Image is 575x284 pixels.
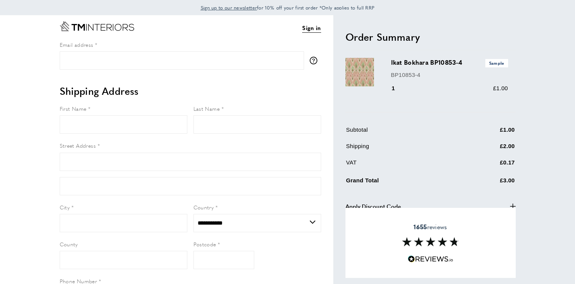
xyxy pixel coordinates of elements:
a: Sign up to our newsletter [201,4,257,11]
a: Sign in [302,23,321,33]
a: Go to Home page [60,21,134,31]
span: Postcode [193,240,216,248]
td: Subtotal [346,125,462,140]
span: City [60,203,70,211]
button: More information [310,57,321,64]
span: Email address [60,41,93,48]
img: Reviews section [402,237,459,246]
div: 1 [391,84,406,93]
span: County [60,240,78,248]
span: Last Name [193,105,220,112]
span: for 10% off your first order *Only applies to full RRP [201,4,375,11]
td: £0.17 [463,158,515,173]
span: Street Address [60,142,96,149]
h3: Ikat Bokhara BP10853-4 [391,58,508,67]
td: Grand Total [346,174,462,191]
td: Shipping [346,142,462,156]
span: Apply Discount Code [345,202,401,211]
span: First Name [60,105,87,112]
td: £1.00 [463,125,515,140]
img: Ikat Bokhara BP10853-4 [345,58,374,86]
img: Reviews.io 5 stars [408,255,453,263]
p: BP10853-4 [391,70,508,80]
h2: Shipping Address [60,84,321,98]
span: £1.00 [493,85,508,91]
h2: Order Summary [345,30,516,44]
span: Sample [485,59,508,67]
span: Country [193,203,214,211]
td: VAT [346,158,462,173]
td: £2.00 [463,142,515,156]
span: reviews [413,223,447,231]
td: £3.00 [463,174,515,191]
strong: 1655 [413,222,427,231]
